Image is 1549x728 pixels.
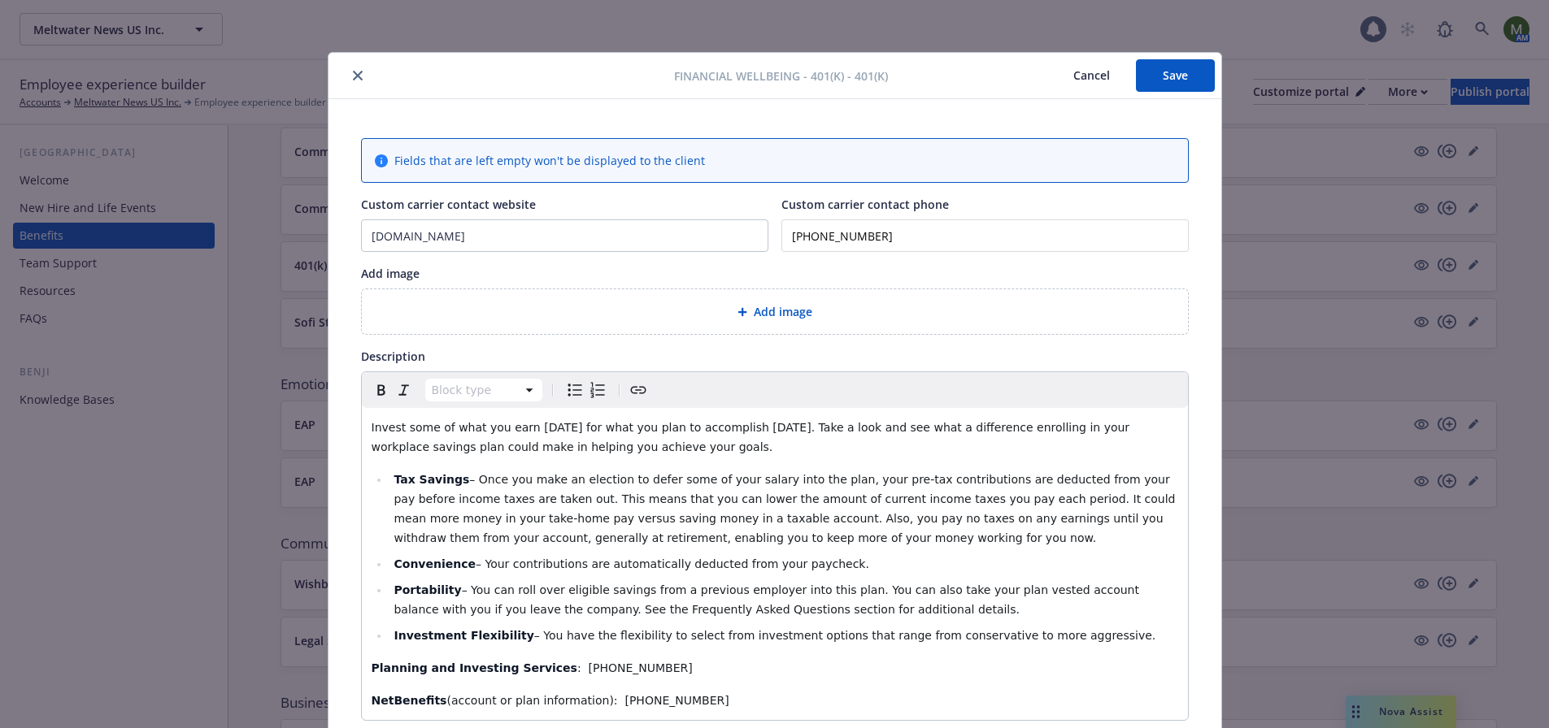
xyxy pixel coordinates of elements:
button: close [348,66,368,85]
strong: Portability [394,583,461,596]
button: Block type [425,379,542,401]
button: Numbered list [586,379,609,401]
span: – Your contributions are automatically deducted from your paycheck. [476,557,869,570]
strong: Planning and Investing Services [372,661,577,674]
input: Add custom carrier contact website [362,220,768,251]
strong: NetBenefits [372,694,447,707]
span: Invest some of what you earn [DATE] for what you plan to accomplish [DATE]. Take a look and see w... [372,421,1133,453]
span: Add image [361,266,420,281]
div: toggle group [563,379,609,401]
button: Italic [393,379,416,401]
span: (account or plan information): [PHONE_NUMBER] [446,694,729,707]
span: : [PHONE_NUMBER] [577,661,693,674]
span: Add image [754,303,812,320]
span: – Once you make an election to defer some of your salary into the plan, your pre-tax contribution... [394,473,1178,544]
strong: Tax Savings [394,473,469,486]
button: Bulleted list [563,379,586,401]
button: Bold [370,379,393,401]
strong: Investment Flexibility [394,629,533,642]
div: editable markdown [362,408,1188,720]
span: Custom carrier contact phone [781,197,949,212]
div: Add image [361,288,1189,335]
button: Create link [627,379,650,401]
input: Add custom carrier contact phone [781,219,1189,252]
span: Description [361,349,425,364]
button: Save [1136,59,1215,92]
span: Fields that are left empty won't be displayed to the client [394,152,705,169]
strong: Convenience [394,557,476,570]
span: – You have the flexibility to select from investment options that range from conservative to more... [534,629,1155,642]
span: Custom carrier contact website [361,197,536,212]
button: Cancel [1047,59,1136,92]
span: Financial Wellbeing - 401(k) - 401(k) [674,67,888,84]
span: – You can roll over eligible savings from a previous employer into this plan. You can also take y... [394,583,1142,616]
